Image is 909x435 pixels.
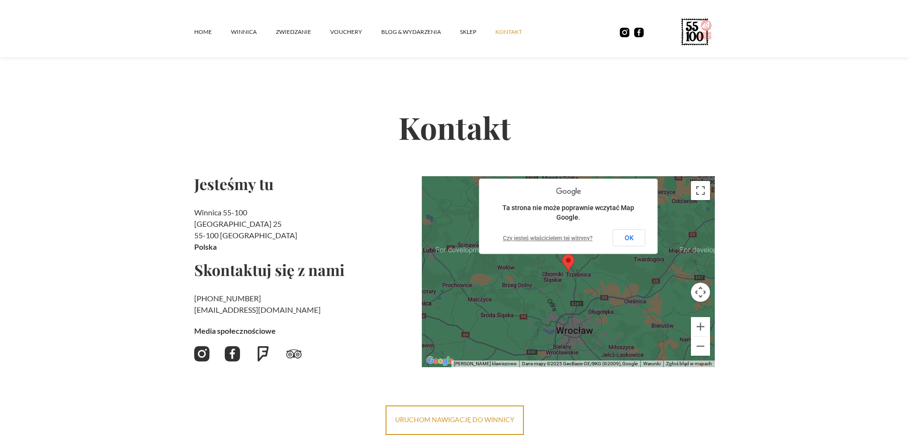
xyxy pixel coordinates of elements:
[330,18,381,46] a: vouchery
[386,405,524,435] a: uruchom nawigację do winnicy
[424,355,456,367] img: Google
[194,207,414,253] h2: Winnica 55-100 [GEOGRAPHIC_DATA] 25 55-100 [GEOGRAPHIC_DATA]
[495,18,541,46] a: kontakt
[691,337,710,356] button: Pomniejsz
[643,361,660,366] a: Warunki (otwiera się w nowej karcie)
[666,361,712,366] a: Zgłoś błąd w mapach
[194,176,414,191] h2: Jesteśmy tu
[276,18,330,46] a: ZWIEDZANIE
[194,242,217,251] strong: Polska
[613,229,646,246] button: OK
[691,317,710,336] button: Powiększ
[194,305,321,314] a: [EMAIL_ADDRESS][DOMAIN_NAME]
[194,326,276,335] strong: Media społecznościowe
[231,18,276,46] a: winnica
[424,355,456,367] a: Pokaż ten obszar w Mapach Google (otwiera się w nowym oknie)
[194,262,414,277] h2: Skontaktuj się z nami
[454,361,516,367] button: Skróty klawiszowe
[562,254,575,272] div: Map pin
[522,361,637,366] span: Dane mapy ©2025 GeoBasis-DE/BKG (©2009), Google
[503,235,593,242] a: Czy jesteś właścicielem tej witryny?
[194,293,414,316] h2: ‍
[194,18,231,46] a: Home
[194,294,261,303] a: [PHONE_NUMBER]
[691,283,710,302] button: Sterowanie kamerą na mapie
[502,204,634,221] span: Ta strona nie może poprawnie wczytać Map Google.
[460,18,495,46] a: SKLEP
[381,18,460,46] a: Blog & Wydarzenia
[691,181,710,200] button: Włącz widok pełnoekranowy
[194,78,715,176] h2: Kontakt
